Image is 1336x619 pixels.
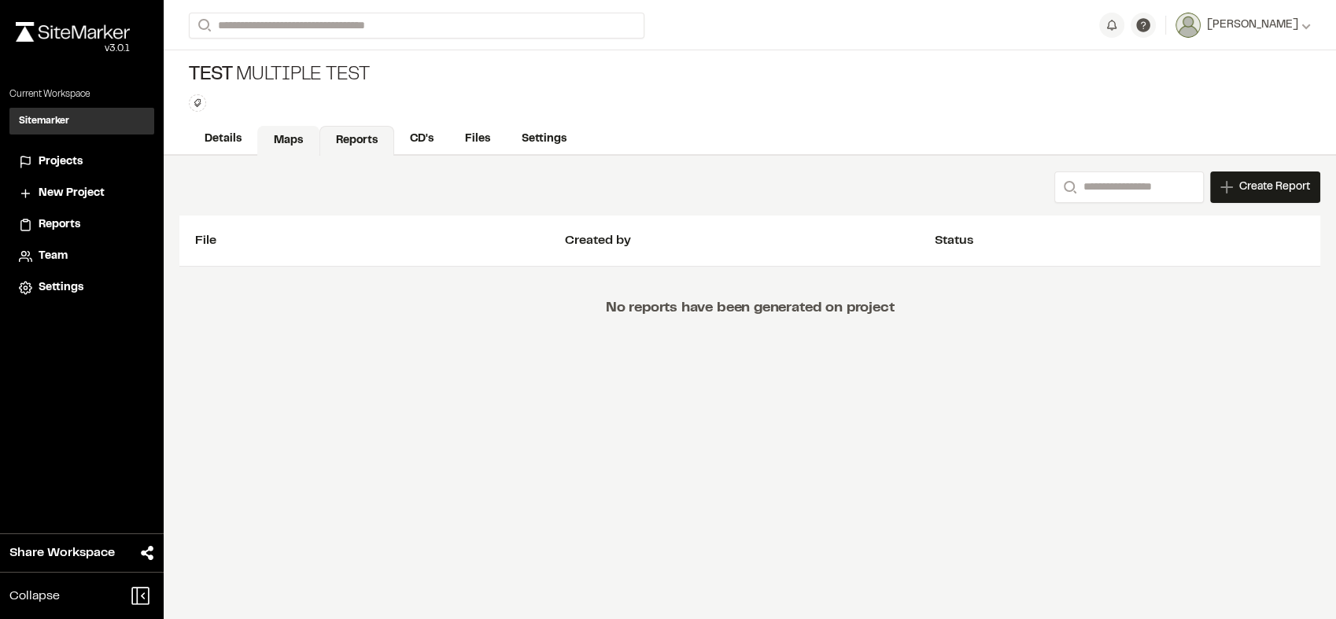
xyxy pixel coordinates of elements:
[19,114,69,128] h3: Sitemarker
[19,279,145,297] a: Settings
[39,279,83,297] span: Settings
[189,94,206,112] button: Edit Tags
[189,63,233,88] span: Test
[1054,171,1083,203] button: Search
[39,248,68,265] span: Team
[39,153,83,171] span: Projects
[189,13,217,39] button: Search
[39,185,105,202] span: New Project
[16,22,130,42] img: rebrand.png
[9,543,115,562] span: Share Workspace
[39,216,80,234] span: Reports
[19,185,145,202] a: New Project
[19,153,145,171] a: Projects
[1175,13,1311,38] button: [PERSON_NAME]
[19,248,145,265] a: Team
[565,231,935,250] div: Created by
[1175,13,1201,38] img: User
[9,87,154,101] p: Current Workspace
[257,126,319,156] a: Maps
[394,124,449,154] a: CD's
[935,231,1305,250] div: Status
[16,42,130,56] div: Oh geez...please don't...
[189,63,370,88] div: Multiple Test
[189,124,257,154] a: Details
[9,587,60,606] span: Collapse
[606,267,895,351] p: No reports have been generated on project
[1207,17,1298,34] span: [PERSON_NAME]
[195,231,565,250] div: File
[506,124,582,154] a: Settings
[19,216,145,234] a: Reports
[1239,179,1310,196] span: Create Report
[449,124,506,154] a: Files
[319,126,394,156] a: Reports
